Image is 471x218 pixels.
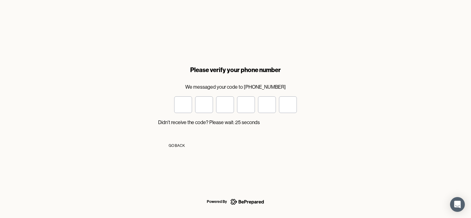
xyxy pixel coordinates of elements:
[158,139,195,152] button: Go Back
[158,84,313,90] p: We messaged your code to [PHONE_NUMBER]
[450,197,465,212] div: Open Intercom Messenger
[207,198,227,205] div: Powered By
[169,143,185,149] div: Go Back
[158,119,313,125] p: Didn't receive the code? Please wait: 25 seconds
[158,66,313,74] div: Please verify your phone number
